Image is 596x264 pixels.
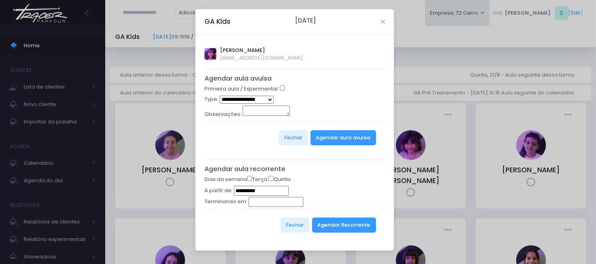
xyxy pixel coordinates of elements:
span: [EMAIL_ADDRESS][DOMAIN_NAME] [220,54,303,62]
button: Agendar Recorrente [312,218,376,233]
button: Fechar [280,218,309,233]
h5: GA Kids [204,17,230,27]
button: Close [381,20,385,24]
input: Terça [247,176,252,181]
label: Quinta [268,175,291,183]
label: Terminando em: [204,198,247,206]
button: Fechar [279,130,308,145]
h5: Agendar aula avulsa [204,75,385,83]
label: Type: [204,95,218,103]
label: A partir de: [204,187,233,195]
input: Quinta [268,176,274,181]
label: Terça [247,175,267,183]
span: [PERSON_NAME] [220,46,303,54]
label: Primeira aula / Experimental: [204,85,279,93]
h6: [DATE] [295,17,316,24]
button: Agendar aula avulsa [311,130,376,145]
form: Dias da semana [204,175,385,242]
h5: Agendar aula recorrente [204,165,385,173]
label: Observações: [204,110,241,118]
